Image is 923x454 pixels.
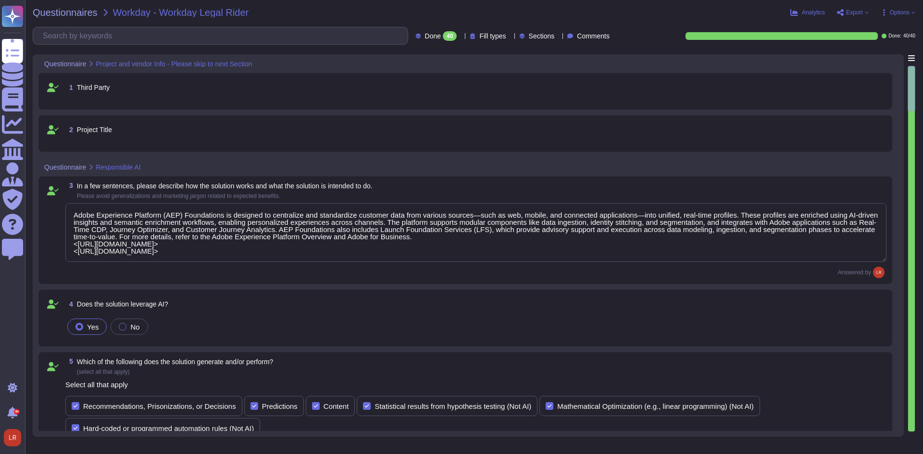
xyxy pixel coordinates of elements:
span: No [130,323,139,331]
input: Search by keywords [38,27,408,44]
span: Answered by [838,270,871,275]
span: Project and vendor Info - Please skip to next Section [96,61,252,67]
span: Done: [888,34,901,38]
button: Analytics [790,9,825,16]
span: Questionnaires [33,8,98,17]
span: Third Party [77,84,110,91]
img: user [4,429,21,446]
span: 4 [65,301,73,307]
button: user [2,427,28,448]
div: Recommendations, Prisonizations, or Decisions [83,403,236,410]
span: (select all that apply) [77,368,130,375]
span: Yes [87,323,99,331]
span: In a few sentences, please describe how the solution works and what the solution is intended to do. [77,182,373,190]
span: Please avoid generalizations and marketing jargon related to expected benefits. [77,193,280,199]
span: Options [890,10,910,15]
span: Fill types [479,33,506,39]
span: Project Title [77,126,112,134]
span: Export [846,10,863,15]
span: 40 / 40 [903,34,915,38]
div: Statistical results from hypothesis testing (Not AI) [374,403,531,410]
span: Questionnaire [44,164,86,171]
span: Responsible AI [96,164,140,171]
div: 40 [443,31,457,41]
span: Done [425,33,441,39]
img: user [873,267,885,278]
span: Workday - Workday Legal Rider [113,8,249,17]
div: Content [324,403,349,410]
span: 2 [65,126,73,133]
div: Hard-coded or programmed automation rules (Not AI) [83,425,254,432]
div: Predictions [262,403,298,410]
div: 9+ [14,409,20,415]
span: Analytics [802,10,825,15]
span: 5 [65,358,73,365]
span: Comments [577,33,610,39]
p: Select all that apply [65,381,886,388]
div: Mathematical Optimization (e.g., linear programming) (Not AI) [557,403,753,410]
span: Which of the following does the solution generate and/or perform? [77,358,274,366]
span: Sections [529,33,555,39]
span: Questionnaire [44,61,86,67]
span: 1 [65,84,73,91]
span: 3 [65,182,73,189]
textarea: Adobe Experience Platform (AEP) Foundations is designed to centralize and standardize customer da... [65,203,886,262]
span: Does the solution leverage AI? [77,300,168,308]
